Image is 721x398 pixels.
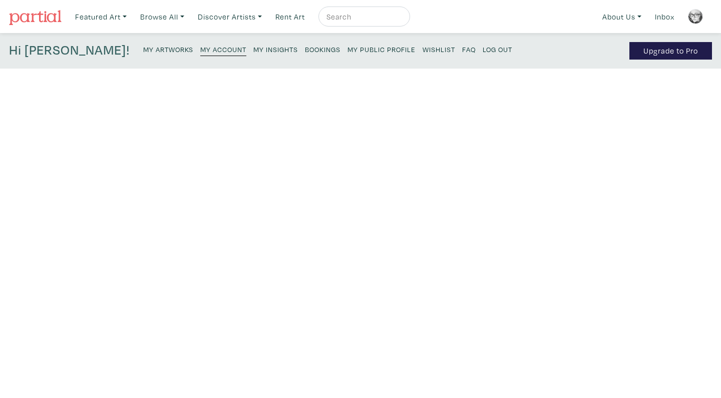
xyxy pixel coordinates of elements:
[629,42,712,60] a: Upgrade to Pro
[483,42,512,56] a: Log Out
[462,42,476,56] a: FAQ
[136,7,189,27] a: Browse All
[9,42,130,60] h4: Hi [PERSON_NAME]!
[143,42,193,56] a: My Artworks
[200,45,246,54] small: My Account
[325,11,401,23] input: Search
[347,42,416,56] a: My Public Profile
[305,42,340,56] a: Bookings
[483,45,512,54] small: Log Out
[200,42,246,56] a: My Account
[598,7,646,27] a: About Us
[253,42,298,56] a: My Insights
[305,45,340,54] small: Bookings
[462,45,476,54] small: FAQ
[650,7,679,27] a: Inbox
[688,9,703,24] img: phpThumb.php
[193,7,266,27] a: Discover Artists
[271,7,309,27] a: Rent Art
[253,45,298,54] small: My Insights
[423,45,455,54] small: Wishlist
[71,7,131,27] a: Featured Art
[423,42,455,56] a: Wishlist
[143,45,193,54] small: My Artworks
[347,45,416,54] small: My Public Profile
